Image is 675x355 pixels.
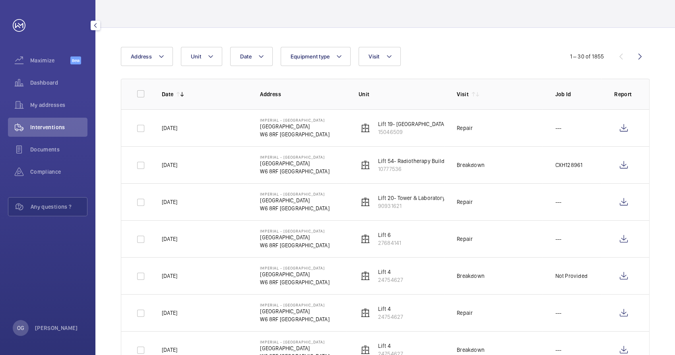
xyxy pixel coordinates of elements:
[555,198,562,206] p: ---
[361,197,370,207] img: elevator.svg
[457,90,469,98] p: Visit
[240,53,252,60] span: Date
[555,346,562,354] p: ---
[31,203,87,211] span: Any questions ?
[555,235,562,243] p: ---
[457,124,473,132] div: Repair
[260,315,329,323] p: W6 8RF [GEOGRAPHIC_DATA]
[260,196,329,204] p: [GEOGRAPHIC_DATA]
[30,168,87,176] span: Compliance
[260,266,329,270] p: Imperial - [GEOGRAPHIC_DATA]
[181,47,222,66] button: Unit
[555,309,562,317] p: ---
[378,120,491,128] p: Lift 19- [GEOGRAPHIC_DATA] Block (Passenger)
[162,309,177,317] p: [DATE]
[457,198,473,206] div: Repair
[378,268,403,276] p: Lift 4
[260,307,329,315] p: [GEOGRAPHIC_DATA]
[369,53,379,60] span: Visit
[30,101,87,109] span: My addresses
[191,53,201,60] span: Unit
[131,53,152,60] span: Address
[359,90,444,98] p: Unit
[361,123,370,133] img: elevator.svg
[35,324,78,332] p: [PERSON_NAME]
[121,47,173,66] button: Address
[260,204,329,212] p: W6 8RF [GEOGRAPHIC_DATA]
[281,47,351,66] button: Equipment type
[378,128,491,136] p: 15046509
[457,235,473,243] div: Repair
[378,231,401,239] p: Lift 6
[457,272,485,280] div: Breakdown
[30,79,87,87] span: Dashboard
[17,324,24,332] p: OG
[555,161,583,169] p: CXH128961
[260,159,329,167] p: [GEOGRAPHIC_DATA]
[162,161,177,169] p: [DATE]
[162,235,177,243] p: [DATE]
[555,90,601,98] p: Job Id
[457,346,485,354] div: Breakdown
[378,157,483,165] p: Lift 54- Radiotherapy Building (Passenger)
[457,161,485,169] div: Breakdown
[30,56,70,64] span: Maximize
[378,194,491,202] p: Lift 20- Tower & Laboratory Block (Passenger)
[555,272,588,280] p: Not Provided
[614,90,633,98] p: Report
[162,272,177,280] p: [DATE]
[260,339,329,344] p: Imperial - [GEOGRAPHIC_DATA]
[260,167,329,175] p: W6 8RF [GEOGRAPHIC_DATA]
[555,124,562,132] p: ---
[260,90,345,98] p: Address
[260,241,329,249] p: W6 8RF [GEOGRAPHIC_DATA]
[378,165,483,173] p: 10777536
[260,155,329,159] p: Imperial - [GEOGRAPHIC_DATA]
[570,52,604,60] div: 1 – 30 of 1855
[361,160,370,170] img: elevator.svg
[260,192,329,196] p: Imperial - [GEOGRAPHIC_DATA]
[30,123,87,131] span: Interventions
[260,303,329,307] p: Imperial - [GEOGRAPHIC_DATA]
[260,270,329,278] p: [GEOGRAPHIC_DATA]
[260,233,329,241] p: [GEOGRAPHIC_DATA]
[378,305,403,313] p: Lift 4
[361,271,370,281] img: elevator.svg
[162,346,177,354] p: [DATE]
[291,53,330,60] span: Equipment type
[230,47,273,66] button: Date
[361,308,370,318] img: elevator.svg
[260,344,329,352] p: [GEOGRAPHIC_DATA]
[260,229,329,233] p: Imperial - [GEOGRAPHIC_DATA]
[260,278,329,286] p: W6 8RF [GEOGRAPHIC_DATA]
[260,130,329,138] p: W6 8RF [GEOGRAPHIC_DATA]
[162,124,177,132] p: [DATE]
[378,276,403,284] p: 24754627
[378,342,403,350] p: Lift 4
[378,202,491,210] p: 90931621
[378,313,403,321] p: 24754627
[361,234,370,244] img: elevator.svg
[260,118,329,122] p: Imperial - [GEOGRAPHIC_DATA]
[361,345,370,355] img: elevator.svg
[162,198,177,206] p: [DATE]
[162,90,173,98] p: Date
[457,309,473,317] div: Repair
[70,56,81,64] span: Beta
[260,122,329,130] p: [GEOGRAPHIC_DATA]
[30,145,87,153] span: Documents
[378,239,401,247] p: 27684141
[359,47,400,66] button: Visit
